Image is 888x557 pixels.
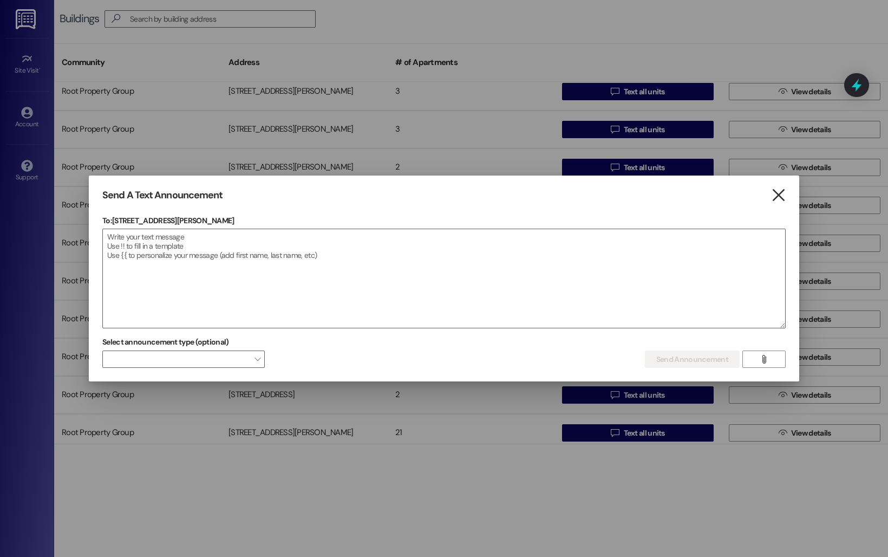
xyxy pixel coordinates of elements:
label: Select announcement type (optional) [102,334,229,351]
button: Send Announcement [645,351,740,368]
span: Send Announcement [656,354,728,365]
p: To: [STREET_ADDRESS][PERSON_NAME] [102,215,786,226]
i:  [771,190,786,201]
h3: Send A Text Announcement [102,189,223,202]
i:  [760,355,768,364]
